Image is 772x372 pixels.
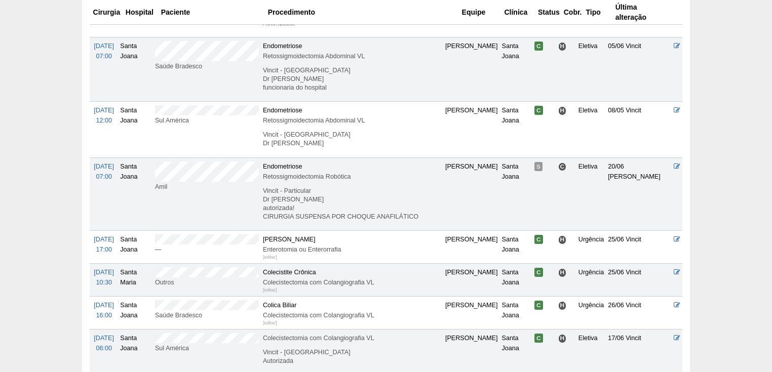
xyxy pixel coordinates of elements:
[500,157,533,230] td: Santa Joana
[534,42,543,51] span: Confirmada
[118,264,153,297] td: Santa Maria
[263,285,277,295] div: [editar]
[606,37,672,102] td: 05/06 Vincit
[558,268,567,277] span: Hospital
[263,318,277,328] div: [editar]
[96,345,112,352] span: 06:00
[96,312,112,319] span: 16:00
[263,131,441,148] p: Vincit - [GEOGRAPHIC_DATA] Dr [PERSON_NAME]
[443,37,500,102] td: [PERSON_NAME]
[674,269,680,276] a: Editar
[155,244,259,255] div: —
[155,115,259,126] div: Sul América
[443,157,500,230] td: [PERSON_NAME]
[94,163,114,170] span: [DATE]
[534,106,543,115] span: Confirmada
[155,61,259,71] div: Saúde Bradesco
[263,277,441,287] div: Colecistectomia com Colangiografia VL
[94,269,114,286] a: [DATE] 10:30
[500,264,533,297] td: Santa Joana
[534,268,543,277] span: Confirmada
[118,102,153,157] td: Santa Joana
[96,173,112,180] span: 07:00
[500,37,533,102] td: Santa Joana
[558,42,567,51] span: Hospital
[443,102,500,157] td: [PERSON_NAME]
[576,231,606,264] td: Urgência
[118,231,153,264] td: Santa Joana
[96,117,112,124] span: 12:00
[94,43,114,50] span: [DATE]
[443,264,500,297] td: [PERSON_NAME]
[576,297,606,329] td: Urgência
[155,343,259,353] div: Sul América
[443,231,500,264] td: [PERSON_NAME]
[576,37,606,102] td: Eletiva
[558,235,567,244] span: Hospital
[534,162,543,171] span: Suspensa
[94,163,114,180] a: [DATE] 07:00
[94,335,114,342] span: [DATE]
[674,302,680,309] a: Editar
[558,334,567,343] span: Hospital
[261,297,443,329] td: Colica Biliar
[606,264,672,297] td: 25/06 Vincit
[263,244,441,255] div: Enterotomia ou Enterorrafia
[576,102,606,157] td: Eletiva
[155,182,259,192] div: Amil
[94,43,114,60] a: [DATE] 07:00
[94,236,114,253] a: [DATE] 17:00
[118,37,153,102] td: Santa Joana
[94,302,114,309] span: [DATE]
[500,231,533,264] td: Santa Joana
[261,102,443,157] td: Endometriose
[263,66,441,92] p: Vincit - [GEOGRAPHIC_DATA] Dr [PERSON_NAME] funcionaria do hospital
[263,252,277,262] div: [editar]
[94,236,114,243] span: [DATE]
[443,297,500,329] td: [PERSON_NAME]
[500,102,533,157] td: Santa Joana
[558,106,567,115] span: Hospital
[94,302,114,319] a: [DATE] 16:00
[155,310,259,320] div: Saúde Bradesco
[94,107,114,114] span: [DATE]
[261,264,443,297] td: Colecistite Crônica
[263,51,441,61] div: Retossigmoidectomia Abdominal VL
[534,334,543,343] span: Confirmada
[263,172,441,182] div: Retossigmoidectomia Robótica
[674,236,680,243] a: Editar
[576,264,606,297] td: Urgência
[155,277,259,287] div: Outros
[606,102,672,157] td: 08/05 Vincit
[558,301,567,310] span: Hospital
[96,53,112,60] span: 07:00
[263,115,441,126] div: Retossigmoidectomia Abdominal VL
[118,157,153,230] td: Santa Joana
[263,348,441,365] p: Vincit - [GEOGRAPHIC_DATA] Autorizada
[674,107,680,114] a: Editar
[606,157,672,230] td: 20/06 [PERSON_NAME]
[263,310,441,320] div: Colecistectomia com Colangiografia VL
[606,297,672,329] td: 26/06 Vincit
[606,231,672,264] td: 25/06 Vincit
[261,37,443,102] td: Endometriose
[534,301,543,310] span: Confirmada
[261,231,443,264] td: [PERSON_NAME]
[94,335,114,352] a: [DATE] 06:00
[674,335,680,342] a: Editar
[576,157,606,230] td: Eletiva
[263,333,441,343] div: Colecistectomia com Colangiografia VL
[94,107,114,124] a: [DATE] 12:00
[674,43,680,50] a: Editar
[118,297,153,329] td: Santa Joana
[500,297,533,329] td: Santa Joana
[96,279,112,286] span: 10:30
[674,163,680,170] a: Editar
[94,269,114,276] span: [DATE]
[558,162,567,171] span: Consultório
[534,235,543,244] span: Confirmada
[96,246,112,253] span: 17:00
[263,187,441,221] p: Vincit - Particular Dr [PERSON_NAME] autorizada! CIRURGIA SUSPENSA POR CHOQUE ANAFILÁTICO
[261,157,443,230] td: Endometriose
